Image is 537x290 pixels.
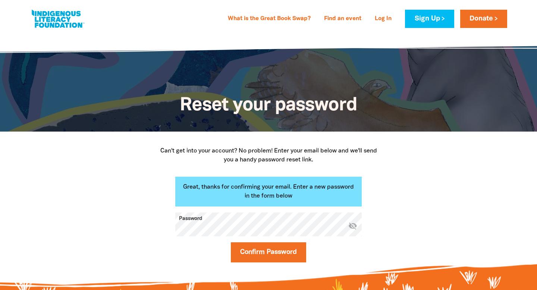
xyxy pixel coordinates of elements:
button: Confirm Password [231,242,306,262]
span: Reset your password [180,97,357,114]
a: Find an event [320,13,366,25]
a: What is the Great Book Swap? [223,13,315,25]
a: Log In [370,13,396,25]
i: Hide password [348,221,357,230]
p: Great, thanks for confirming your email. Enter a new password in the form below [175,177,362,207]
button: visibility_off [348,221,357,231]
a: Sign Up [405,10,454,28]
p: Can't get into your account? No problem! Enter your email below and we'll send you a handy passwo... [157,146,380,164]
a: Donate [460,10,507,28]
